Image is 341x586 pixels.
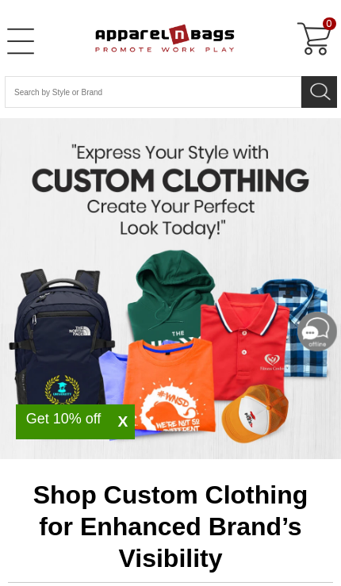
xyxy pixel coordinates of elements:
span: 0 [323,17,336,30]
button: Search [301,76,337,108]
img: Chat-Offline-Icon-Mobile [297,312,337,351]
a: 0 [293,21,331,59]
span: X [111,412,135,431]
img: ApparelnBags.com Official Website [63,12,235,63]
div: Get 10% off [16,412,111,425]
a: Open Left Menu [5,25,36,57]
a: ApparelnBags [63,12,262,67]
img: search icon [308,78,332,101]
input: Search By Style or Brand [5,76,301,108]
